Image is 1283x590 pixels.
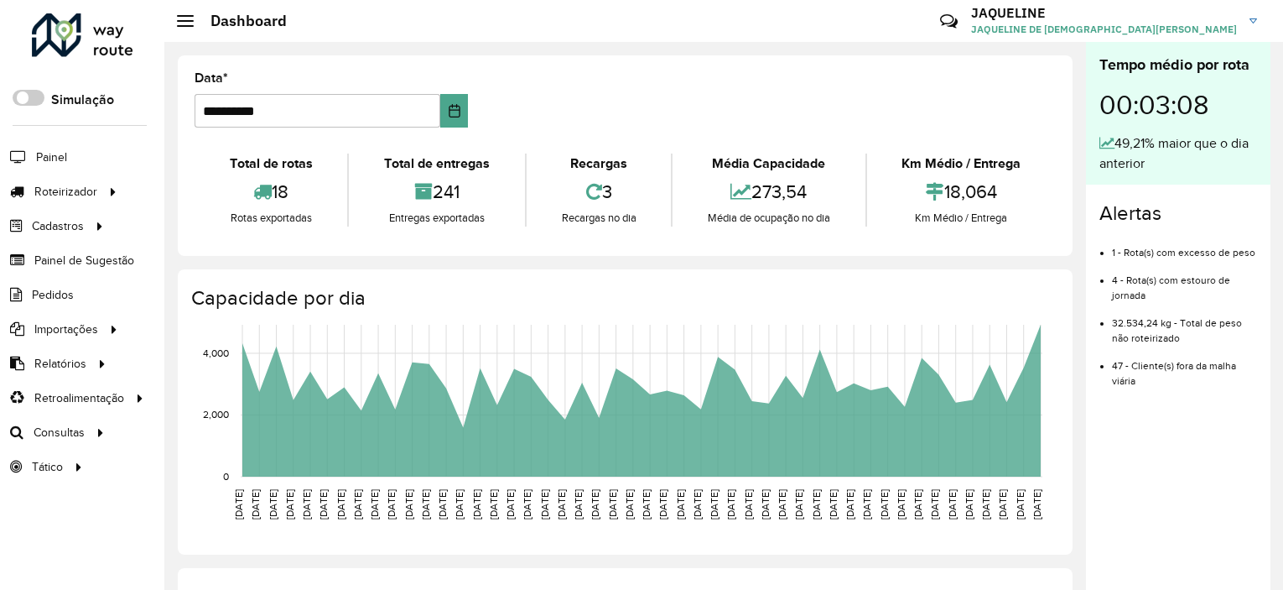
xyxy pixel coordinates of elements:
text: [DATE] [420,489,431,520]
text: [DATE] [777,489,787,520]
span: JAQUELINE DE [DEMOGRAPHIC_DATA][PERSON_NAME] [971,22,1237,37]
text: [DATE] [369,489,380,520]
div: Total de rotas [199,154,343,174]
div: Rotas exportadas [199,210,343,227]
span: Consultas [34,424,85,441]
text: [DATE] [675,489,686,520]
span: Retroalimentação [34,389,124,407]
div: 00:03:08 [1099,76,1257,133]
text: [DATE] [556,489,567,520]
text: [DATE] [692,489,703,520]
span: Painel [36,149,67,166]
div: 18,064 [871,174,1052,210]
text: [DATE] [539,489,550,520]
text: [DATE] [284,489,295,520]
text: [DATE] [386,489,397,520]
text: [DATE] [861,489,872,520]
text: 4,000 [203,347,229,358]
text: [DATE] [352,489,363,520]
li: 47 - Cliente(s) fora da malha viária [1112,346,1257,389]
text: [DATE] [403,489,414,520]
text: [DATE] [301,489,312,520]
text: [DATE] [709,489,719,520]
button: Choose Date [440,94,469,128]
text: [DATE] [1031,489,1042,520]
a: Contato Rápido [931,3,967,39]
text: [DATE] [912,489,923,520]
span: Pedidos [32,286,74,304]
div: Total de entregas [353,154,520,174]
text: [DATE] [522,489,532,520]
text: [DATE] [505,489,516,520]
text: [DATE] [624,489,635,520]
text: [DATE] [573,489,584,520]
div: Km Médio / Entrega [871,210,1052,227]
li: 4 - Rota(s) com estouro de jornada [1112,260,1257,303]
span: Tático [32,458,63,476]
h3: JAQUELINE [971,5,1237,21]
div: Entregas exportadas [353,210,520,227]
text: 0 [223,471,229,482]
text: [DATE] [743,489,754,520]
text: [DATE] [607,489,618,520]
text: [DATE] [268,489,278,520]
text: [DATE] [335,489,346,520]
text: [DATE] [980,489,991,520]
text: [DATE] [488,489,499,520]
text: [DATE] [896,489,906,520]
li: 1 - Rota(s) com excesso de peso [1112,232,1257,260]
text: [DATE] [454,489,465,520]
span: Roteirizador [34,183,97,201]
text: [DATE] [1015,489,1026,520]
text: [DATE] [250,489,261,520]
text: [DATE] [471,489,482,520]
li: 32.534,24 kg - Total de peso não roteirizado [1112,303,1257,346]
text: [DATE] [964,489,974,520]
div: Tempo médio por rota [1099,54,1257,76]
text: [DATE] [318,489,329,520]
div: 241 [353,174,520,210]
text: [DATE] [793,489,804,520]
span: Importações [34,321,98,338]
text: [DATE] [725,489,736,520]
label: Simulação [51,90,114,110]
text: [DATE] [760,489,771,520]
text: [DATE] [811,489,822,520]
text: [DATE] [929,489,940,520]
text: 2,000 [203,410,229,420]
span: Cadastros [32,217,84,235]
text: [DATE] [997,489,1008,520]
text: [DATE] [437,489,448,520]
text: [DATE] [590,489,600,520]
h4: Capacidade por dia [191,286,1056,311]
text: [DATE] [657,489,668,520]
label: Data [195,68,228,88]
div: 273,54 [677,174,860,210]
div: Recargas [531,154,667,174]
text: [DATE] [233,489,244,520]
span: Painel de Sugestão [34,252,134,269]
div: 3 [531,174,667,210]
div: Km Médio / Entrega [871,154,1052,174]
text: [DATE] [641,489,652,520]
span: Relatórios [34,355,86,373]
div: 18 [199,174,343,210]
h2: Dashboard [194,12,287,30]
text: [DATE] [947,489,958,520]
text: [DATE] [879,489,890,520]
h4: Alertas [1099,201,1257,226]
text: [DATE] [828,489,839,520]
div: Recargas no dia [531,210,667,227]
div: Média Capacidade [677,154,860,174]
text: [DATE] [844,489,855,520]
div: 49,21% maior que o dia anterior [1099,133,1257,174]
div: Média de ocupação no dia [677,210,860,227]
